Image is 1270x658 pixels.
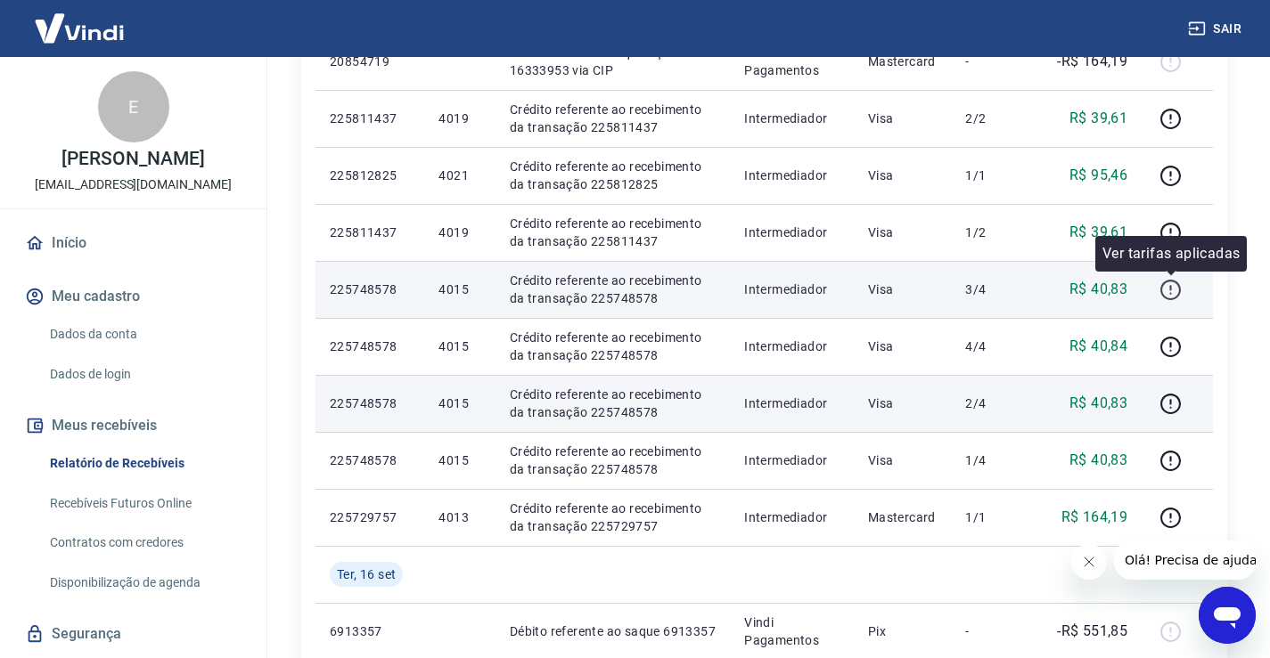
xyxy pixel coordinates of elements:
p: -R$ 164,19 [1057,51,1127,72]
p: Mastercard [868,53,938,70]
p: Intermediador [744,110,840,127]
p: Visa [868,110,938,127]
p: R$ 39,61 [1069,108,1127,129]
button: Meus recebíveis [21,406,245,445]
p: Intermediador [744,280,840,298]
a: Contratos com credores [43,524,245,561]
p: Crédito referente ao recebimento da transação 225812825 [510,158,716,193]
p: R$ 40,84 [1069,336,1127,357]
iframe: Botão para abrir a janela de mensagens [1199,587,1256,644]
p: 225748578 [330,337,410,355]
a: Segurança [21,614,245,654]
p: Intermediador [744,337,840,355]
p: 4/4 [965,337,1018,355]
p: Visa [868,451,938,469]
p: 225811437 [330,110,410,127]
p: Pix [868,622,938,640]
p: - [965,622,1018,640]
p: Crédito referente ao recebimento da transação 225748578 [510,443,716,478]
p: Crédito referente ao recebimento da transação 225811437 [510,215,716,250]
p: 4015 [438,451,480,469]
p: Crédito referente ao recebimento da transação 225748578 [510,329,716,364]
a: Dados de login [43,356,245,393]
p: 2/4 [965,394,1018,412]
p: Visa [868,223,938,241]
iframe: Fechar mensagem [1071,544,1107,580]
p: [EMAIL_ADDRESS][DOMAIN_NAME] [35,175,232,194]
span: Olá! Precisa de ajuda? [11,12,150,27]
p: 1/1 [965,167,1018,184]
p: Intermediador [744,167,840,184]
p: Visa [868,394,938,412]
p: Ver tarifas aplicadas [1102,243,1240,264]
button: Meu cadastro [21,277,245,316]
p: 4021 [438,167,480,184]
p: 225811437 [330,223,410,241]
p: Débito referente à liquidação da UR 16333953 via CIP [510,44,716,79]
p: Mastercard [868,508,938,526]
p: 1/4 [965,451,1018,469]
p: 225748578 [330,280,410,298]
p: Crédito referente ao recebimento da transação 225729757 [510,500,716,535]
p: 4015 [438,280,480,298]
p: Visa [868,280,938,298]
p: R$ 40,83 [1069,450,1127,471]
button: Sair [1184,12,1249,45]
p: Intermediador [744,508,840,526]
p: [PERSON_NAME] [61,150,204,168]
p: Intermediador [744,451,840,469]
p: 225729757 [330,508,410,526]
p: R$ 39,61 [1069,222,1127,243]
p: R$ 40,83 [1069,393,1127,414]
p: Débito referente ao saque 6913357 [510,622,716,640]
p: 225812825 [330,167,410,184]
p: -R$ 551,85 [1057,621,1127,642]
a: Dados da conta [43,316,245,353]
p: R$ 95,46 [1069,165,1127,186]
p: 4019 [438,110,480,127]
p: 2/2 [965,110,1018,127]
p: 4019 [438,223,480,241]
p: - [965,53,1018,70]
p: Intermediador [744,394,840,412]
p: 1/2 [965,223,1018,241]
p: Crédito referente ao recebimento da transação 225811437 [510,101,716,136]
p: 225748578 [330,394,410,412]
p: Vindi Pagamentos [744,44,840,79]
p: R$ 164,19 [1061,507,1128,528]
p: Crédito referente ao recebimento da transação 225748578 [510,386,716,421]
img: Vindi [21,1,137,55]
a: Disponibilização de agenda [43,565,245,601]
div: E [98,71,169,142]
p: 4013 [438,508,480,526]
a: Início [21,223,245,263]
p: 6913357 [330,622,410,640]
p: Vindi Pagamentos [744,613,840,649]
p: Visa [868,337,938,355]
p: R$ 40,83 [1069,279,1127,300]
a: Recebíveis Futuros Online [43,485,245,522]
p: Crédito referente ao recebimento da transação 225748578 [510,272,716,307]
p: Intermediador [744,223,840,241]
p: 225748578 [330,451,410,469]
span: Ter, 16 set [337,565,396,583]
p: 4015 [438,337,480,355]
p: 20854719 [330,53,410,70]
p: 4015 [438,394,480,412]
a: Relatório de Recebíveis [43,445,245,482]
p: Visa [868,167,938,184]
iframe: Mensagem da empresa [1114,540,1256,580]
p: 1/1 [965,508,1018,526]
p: 3/4 [965,280,1018,298]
